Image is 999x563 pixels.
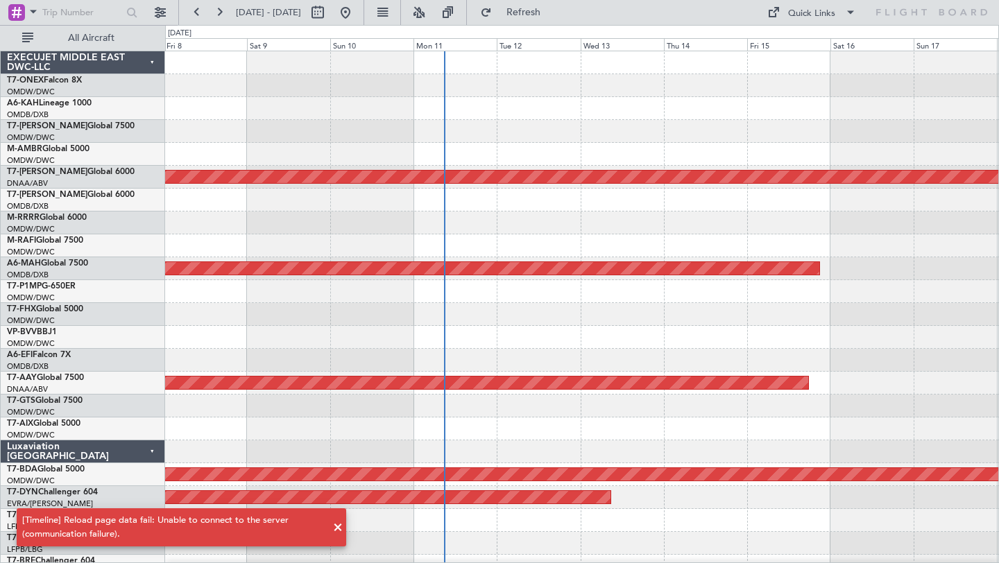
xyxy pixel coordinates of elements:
a: OMDW/DWC [7,315,55,326]
span: T7-FHX [7,305,36,313]
a: OMDW/DWC [7,293,55,303]
a: T7-AAYGlobal 7500 [7,374,84,382]
a: T7-P1MPG-650ER [7,282,76,291]
a: T7-BDAGlobal 5000 [7,465,85,474]
span: T7-GTS [7,397,35,405]
div: Mon 11 [413,38,497,51]
a: M-RRRRGlobal 6000 [7,214,87,222]
div: [DATE] [168,28,191,40]
span: T7-ONEX [7,76,44,85]
a: T7-FHXGlobal 5000 [7,305,83,313]
a: OMDW/DWC [7,132,55,143]
span: T7-P1MP [7,282,42,291]
a: A6-KAHLineage 1000 [7,99,92,107]
div: Tue 12 [497,38,580,51]
span: T7-[PERSON_NAME] [7,122,87,130]
button: All Aircraft [15,27,151,49]
a: T7-GTSGlobal 7500 [7,397,83,405]
span: M-AMBR [7,145,42,153]
span: A6-KAH [7,99,39,107]
a: A6-EFIFalcon 7X [7,351,71,359]
a: OMDW/DWC [7,87,55,97]
div: Quick Links [788,7,835,21]
span: Refresh [495,8,553,17]
a: T7-ONEXFalcon 8X [7,76,82,85]
a: OMDB/DXB [7,270,49,280]
span: T7-BDA [7,465,37,474]
input: Trip Number [42,2,122,23]
div: Sun 17 [914,38,997,51]
a: T7-AIXGlobal 5000 [7,419,80,428]
a: OMDB/DXB [7,201,49,211]
span: T7-AAY [7,374,37,382]
a: OMDW/DWC [7,155,55,166]
span: A6-EFI [7,351,33,359]
a: OMDB/DXB [7,361,49,372]
div: Fri 15 [747,38,830,51]
div: Thu 14 [664,38,747,51]
a: M-AMBRGlobal 5000 [7,145,89,153]
span: A6-MAH [7,259,41,268]
a: OMDW/DWC [7,430,55,440]
span: VP-BVV [7,328,37,336]
a: OMDW/DWC [7,407,55,417]
div: Sun 10 [330,38,413,51]
span: [DATE] - [DATE] [236,6,301,19]
div: Wed 13 [581,38,664,51]
a: OMDW/DWC [7,247,55,257]
a: DNAA/ABV [7,384,48,395]
span: M-RAFI [7,236,36,245]
a: OMDW/DWC [7,338,55,349]
a: OMDW/DWC [7,476,55,486]
div: [Timeline] Reload page data fail: Unable to connect to the server (communication failure). [22,514,325,541]
a: VP-BVVBBJ1 [7,328,57,336]
button: Refresh [474,1,557,24]
a: T7-[PERSON_NAME]Global 6000 [7,168,135,176]
span: T7-[PERSON_NAME] [7,191,87,199]
a: T7-DYNChallenger 604 [7,488,98,496]
a: DNAA/ABV [7,178,48,189]
div: Sat 9 [247,38,330,51]
a: M-RAFIGlobal 7500 [7,236,83,245]
a: OMDW/DWC [7,224,55,234]
a: A6-MAHGlobal 7500 [7,259,88,268]
span: M-RRRR [7,214,40,222]
a: T7-[PERSON_NAME]Global 7500 [7,122,135,130]
span: All Aircraft [36,33,146,43]
span: T7-[PERSON_NAME] [7,168,87,176]
a: OMDB/DXB [7,110,49,120]
button: Quick Links [760,1,863,24]
div: Fri 8 [164,38,247,51]
div: Sat 16 [830,38,914,51]
span: T7-AIX [7,419,33,428]
span: T7-DYN [7,488,38,496]
a: T7-[PERSON_NAME]Global 6000 [7,191,135,199]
